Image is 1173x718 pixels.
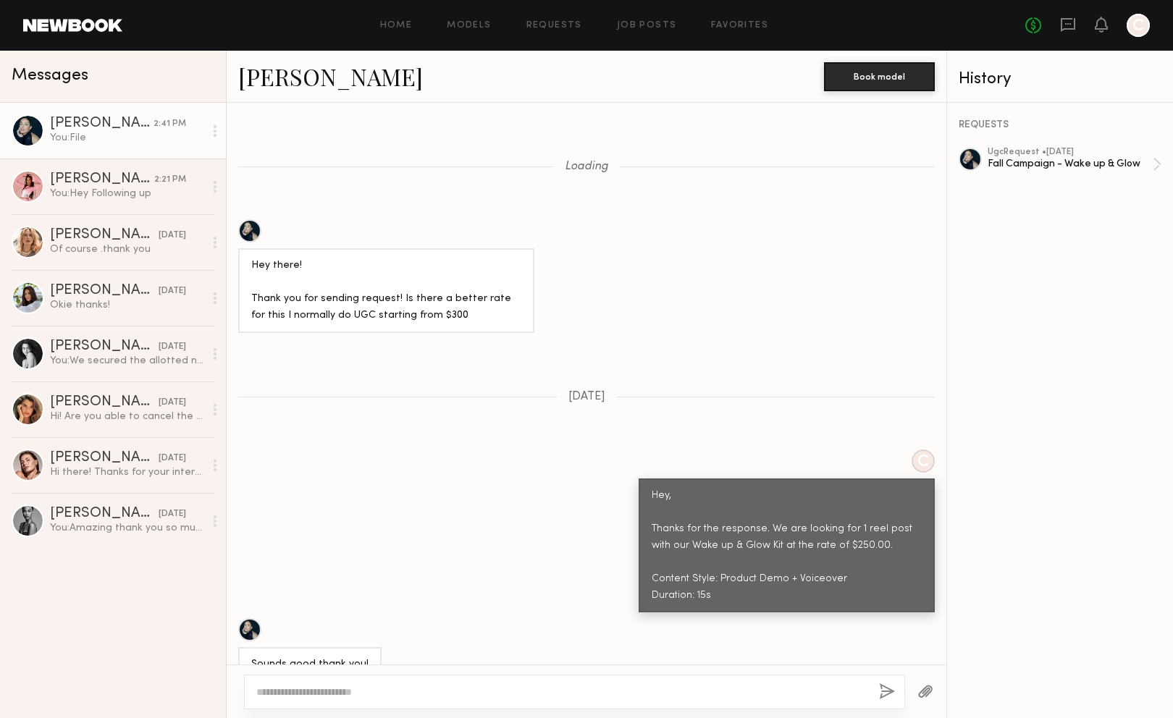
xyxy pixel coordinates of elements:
[251,656,369,673] div: Sounds good thank you!
[652,488,922,604] div: Hey, Thanks for the response. We are looking for 1 reel post with our Wake up & Glow Kit at the r...
[959,120,1161,130] div: REQUESTS
[50,410,204,423] div: Hi! Are you able to cancel the job please? Just want to make sure you don’t send products my way....
[159,507,186,521] div: [DATE]
[159,452,186,465] div: [DATE]
[50,131,204,145] div: You: File
[50,339,159,354] div: [PERSON_NAME]
[50,451,159,465] div: [PERSON_NAME]
[988,148,1153,157] div: ugc Request • [DATE]
[526,21,582,30] a: Requests
[50,395,159,410] div: [PERSON_NAME]
[565,161,608,173] span: Loading
[50,284,159,298] div: [PERSON_NAME]
[380,21,413,30] a: Home
[12,67,88,84] span: Messages
[50,354,204,368] div: You: We secured the allotted number of partnerships. I will reach out if we need additional conte...
[824,62,935,91] button: Book model
[238,61,423,92] a: [PERSON_NAME]
[50,117,154,131] div: [PERSON_NAME]
[50,242,204,256] div: Of course .thank you
[959,71,1161,88] div: History
[50,172,154,187] div: [PERSON_NAME]
[159,340,186,354] div: [DATE]
[1127,14,1150,37] a: C
[568,391,605,403] span: [DATE]
[159,229,186,242] div: [DATE]
[617,21,677,30] a: Job Posts
[824,69,935,82] a: Book model
[154,173,186,187] div: 2:21 PM
[159,284,186,298] div: [DATE]
[50,298,204,312] div: Okie thanks!
[154,117,186,131] div: 2:41 PM
[50,521,204,535] div: You: Amazing thank you so much [PERSON_NAME]
[447,21,491,30] a: Models
[50,465,204,479] div: Hi there! Thanks for your interest :) Is there any flexibility in the budget? Typically for an ed...
[251,258,521,324] div: Hey there! Thank you for sending request! Is there a better rate for this I normally do UGC start...
[50,187,204,200] div: You: Hey Following up
[711,21,768,30] a: Favorites
[988,157,1153,171] div: Fall Campaign - Wake up & Glow
[50,228,159,242] div: [PERSON_NAME]
[988,148,1161,181] a: ugcRequest •[DATE]Fall Campaign - Wake up & Glow
[159,396,186,410] div: [DATE]
[50,507,159,521] div: [PERSON_NAME]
